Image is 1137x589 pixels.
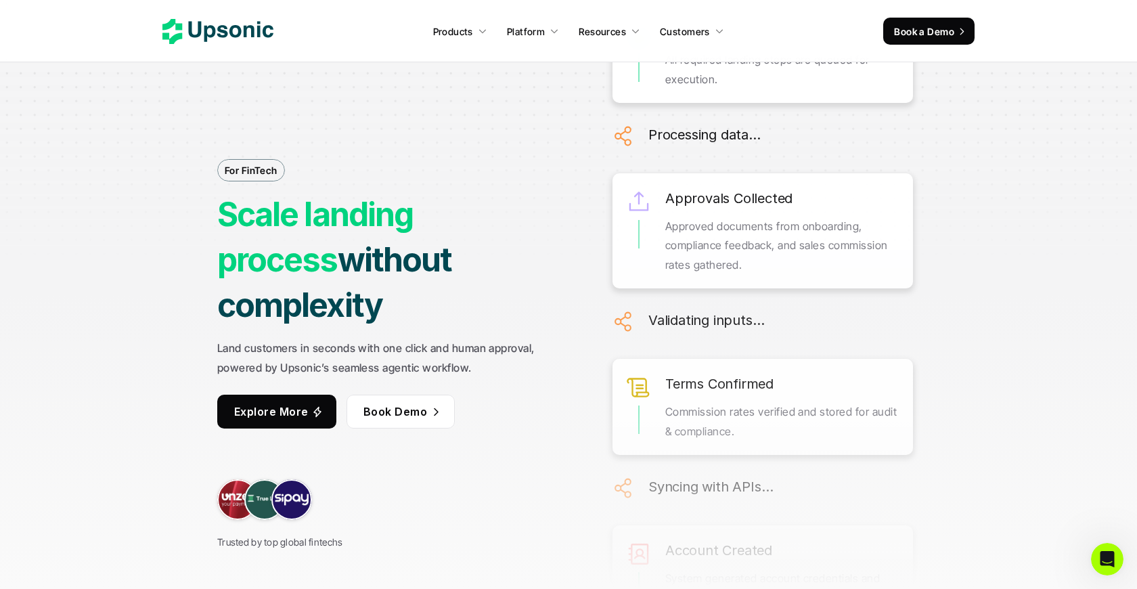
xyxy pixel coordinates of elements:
h6: Approvals Collected [665,187,793,210]
iframe: To enrich screen reader interactions, please activate Accessibility in Grammarly extension settings [1091,543,1123,575]
p: All required landing steps are queued for execution. [665,50,899,89]
p: Resources [579,24,626,39]
div: Mümkün olan en kısa sürede yanıtlayacağız [28,139,226,167]
p: Trusted by top global fintechs [217,533,342,550]
p: Explore More [234,401,309,421]
strong: Land customers in seconds with one click and human approval, powered by Upsonic’s seamless agenti... [217,341,537,374]
p: Approved documents from onboarding, compliance feedback, and sales commission rates gathered. [665,217,899,275]
strong: Scale landing process [217,194,419,280]
h6: Syncing with APIs… [648,475,773,498]
p: Book a Demo [894,24,954,39]
a: Products [425,19,495,43]
div: Kapat [233,22,257,46]
p: Products [433,24,473,39]
p: Book Demo [363,401,427,421]
a: Book Demo [347,395,455,429]
div: Bize mesaj gönderinMümkün olan en kısa sürede yanıtlayacağız [14,113,257,179]
span: Mesajlar [183,456,223,466]
p: Commission rates verified and stored for audit & compliance. [665,402,899,441]
h6: Processing data… [648,123,761,146]
h6: Validating inputs… [648,309,764,332]
h6: Terms Confirmed [665,372,774,395]
img: logo [27,32,120,54]
span: [PERSON_NAME] [24,456,112,466]
div: Bize mesaj gönderin [28,125,226,139]
button: Mesajlar [135,422,271,477]
div: Profile image for Mehmet [184,22,211,49]
p: Platform [507,24,545,39]
p: For FinTech [225,163,277,177]
a: Explore More [217,395,336,429]
strong: without complexity [217,240,458,326]
p: Customers [660,24,710,39]
h6: Account Created [665,539,772,562]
